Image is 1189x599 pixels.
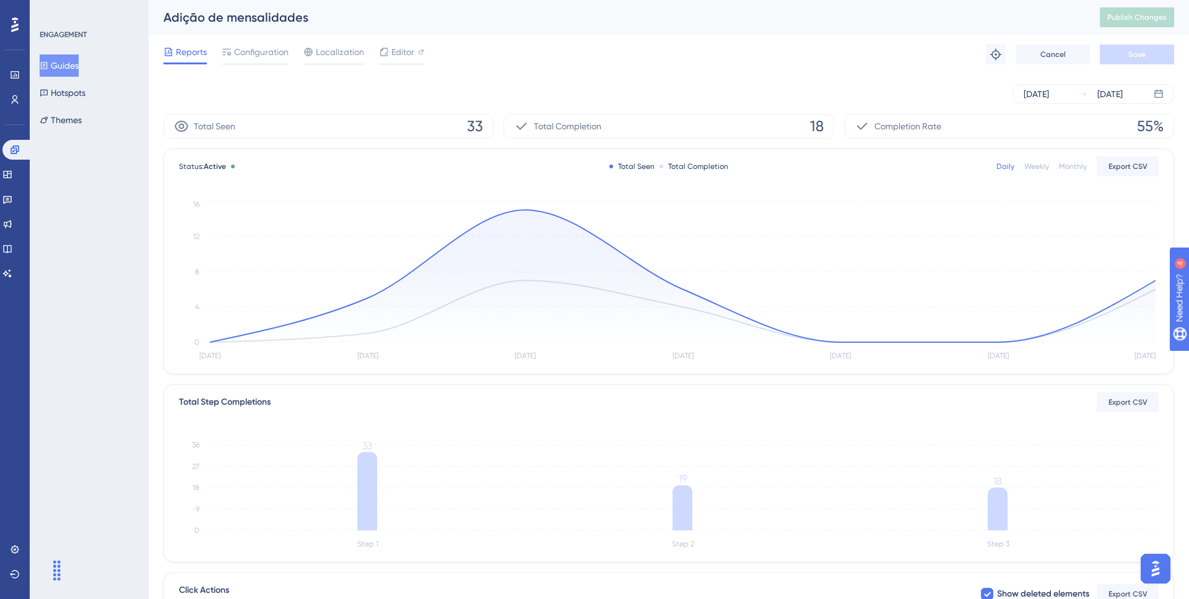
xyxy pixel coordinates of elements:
button: Export CSV [1097,157,1159,176]
div: Total Seen [609,162,655,171]
span: Export CSV [1108,589,1148,599]
span: Export CSV [1108,162,1148,171]
iframe: UserGuiding AI Assistant Launcher [1137,550,1174,587]
tspan: [DATE] [830,351,851,360]
div: Drag [47,552,67,589]
div: [DATE] [1097,87,1123,101]
tspan: 36 [192,441,199,449]
span: Reports [176,45,207,59]
tspan: 9 [196,505,199,514]
tspan: [DATE] [673,351,694,360]
span: Status: [179,162,226,171]
tspan: [DATE] [199,351,220,360]
tspan: 0 [194,338,199,347]
span: Total Completion [534,119,601,134]
div: Total Step Completions [179,395,271,410]
button: Hotspots [40,82,85,104]
div: Daily [996,162,1014,171]
span: Cancel [1040,50,1066,59]
tspan: [DATE] [988,351,1009,360]
tspan: 18 [993,475,1002,487]
div: Monthly [1059,162,1087,171]
tspan: 0 [194,526,199,535]
span: Export CSV [1108,397,1148,407]
div: Adição de mensalidades [163,9,1069,26]
button: Save [1100,45,1174,64]
div: Total Completion [660,162,728,171]
tspan: 4 [195,303,199,311]
div: Weekly [1024,162,1049,171]
div: 4 [86,6,90,16]
span: Editor [391,45,414,59]
div: ENGAGEMENT [40,30,87,40]
span: Completion Rate [874,119,941,134]
span: Total Seen [194,119,235,134]
tspan: [DATE] [357,351,378,360]
span: Active [204,162,226,171]
button: Export CSV [1097,392,1159,412]
span: Publish Changes [1107,12,1167,22]
span: Configuration [234,45,289,59]
span: Save [1128,50,1146,59]
tspan: 27 [192,462,199,471]
tspan: [DATE] [1135,351,1156,360]
tspan: 33 [362,440,372,452]
button: Themes [40,109,82,131]
tspan: Step 3 [987,540,1009,548]
span: 33 [467,116,483,136]
span: 55% [1137,116,1164,136]
tspan: Step 1 [357,540,378,548]
span: Localization [316,45,364,59]
button: Cancel [1016,45,1090,64]
tspan: 8 [195,267,199,276]
tspan: Step 2 [672,540,694,548]
span: 18 [810,116,824,136]
tspan: [DATE] [515,351,536,360]
span: Need Help? [29,3,77,18]
div: [DATE] [1024,87,1049,101]
tspan: 12 [193,232,199,241]
button: Publish Changes [1100,7,1174,27]
tspan: 19 [679,473,687,485]
tspan: 18 [193,483,199,492]
tspan: 16 [193,200,199,209]
button: Guides [40,54,79,77]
